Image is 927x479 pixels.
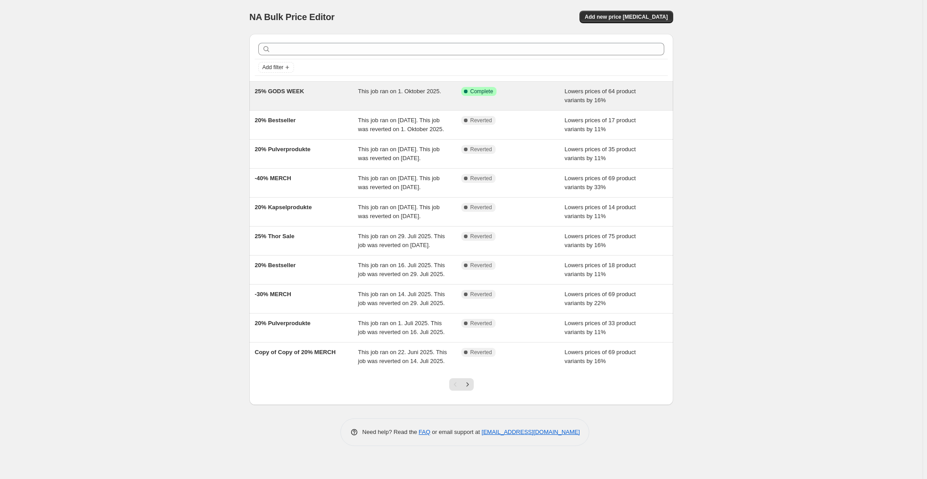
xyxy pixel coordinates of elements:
[565,349,636,364] span: Lowers prices of 69 product variants by 16%
[565,146,636,161] span: Lowers prices of 35 product variants by 11%
[255,349,335,355] span: Copy of Copy of 20% MERCH
[565,175,636,190] span: Lowers prices of 69 product variants by 33%
[358,88,441,95] span: This job ran on 1. Oktober 2025.
[565,262,636,277] span: Lowers prices of 18 product variants by 11%
[255,291,291,297] span: -30% MERCH
[470,204,492,211] span: Reverted
[255,146,310,153] span: 20% Pulverprodukte
[358,291,445,306] span: This job ran on 14. Juli 2025. This job was reverted on 29. Juli 2025.
[255,262,296,268] span: 20% Bestseller
[565,320,636,335] span: Lowers prices of 33 product variants by 11%
[358,320,445,335] span: This job ran on 1. Juli 2025. This job was reverted on 16. Juli 2025.
[470,233,492,240] span: Reverted
[358,146,440,161] span: This job ran on [DATE]. This job was reverted on [DATE].
[449,378,474,391] nav: Pagination
[470,291,492,298] span: Reverted
[358,349,447,364] span: This job ran on 22. Juni 2025. This job was reverted on 14. Juli 2025.
[255,233,294,239] span: 25% Thor Sale
[249,12,335,22] span: NA Bulk Price Editor
[258,62,294,73] button: Add filter
[470,88,493,95] span: Complete
[255,117,296,124] span: 20% Bestseller
[262,64,283,71] span: Add filter
[255,175,291,182] span: -40% MERCH
[470,320,492,327] span: Reverted
[255,88,304,95] span: 25% GODS WEEK
[461,378,474,391] button: Next
[470,349,492,356] span: Reverted
[255,320,310,326] span: 20% Pulverprodukte
[362,429,419,435] span: Need help? Read the
[470,117,492,124] span: Reverted
[358,233,445,248] span: This job ran on 29. Juli 2025. This job was reverted on [DATE].
[565,88,636,103] span: Lowers prices of 64 product variants by 16%
[419,429,430,435] a: FAQ
[470,146,492,153] span: Reverted
[565,233,636,248] span: Lowers prices of 75 product variants by 16%
[255,204,312,211] span: 20% Kapselprodukte
[470,175,492,182] span: Reverted
[565,204,636,219] span: Lowers prices of 14 product variants by 11%
[430,429,482,435] span: or email support at
[565,117,636,132] span: Lowers prices of 17 product variants by 11%
[482,429,580,435] a: [EMAIL_ADDRESS][DOMAIN_NAME]
[358,262,445,277] span: This job ran on 16. Juli 2025. This job was reverted on 29. Juli 2025.
[470,262,492,269] span: Reverted
[585,13,668,21] span: Add new price [MEDICAL_DATA]
[358,204,440,219] span: This job ran on [DATE]. This job was reverted on [DATE].
[358,175,440,190] span: This job ran on [DATE]. This job was reverted on [DATE].
[579,11,673,23] button: Add new price [MEDICAL_DATA]
[358,117,444,132] span: This job ran on [DATE]. This job was reverted on 1. Oktober 2025.
[565,291,636,306] span: Lowers prices of 69 product variants by 22%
